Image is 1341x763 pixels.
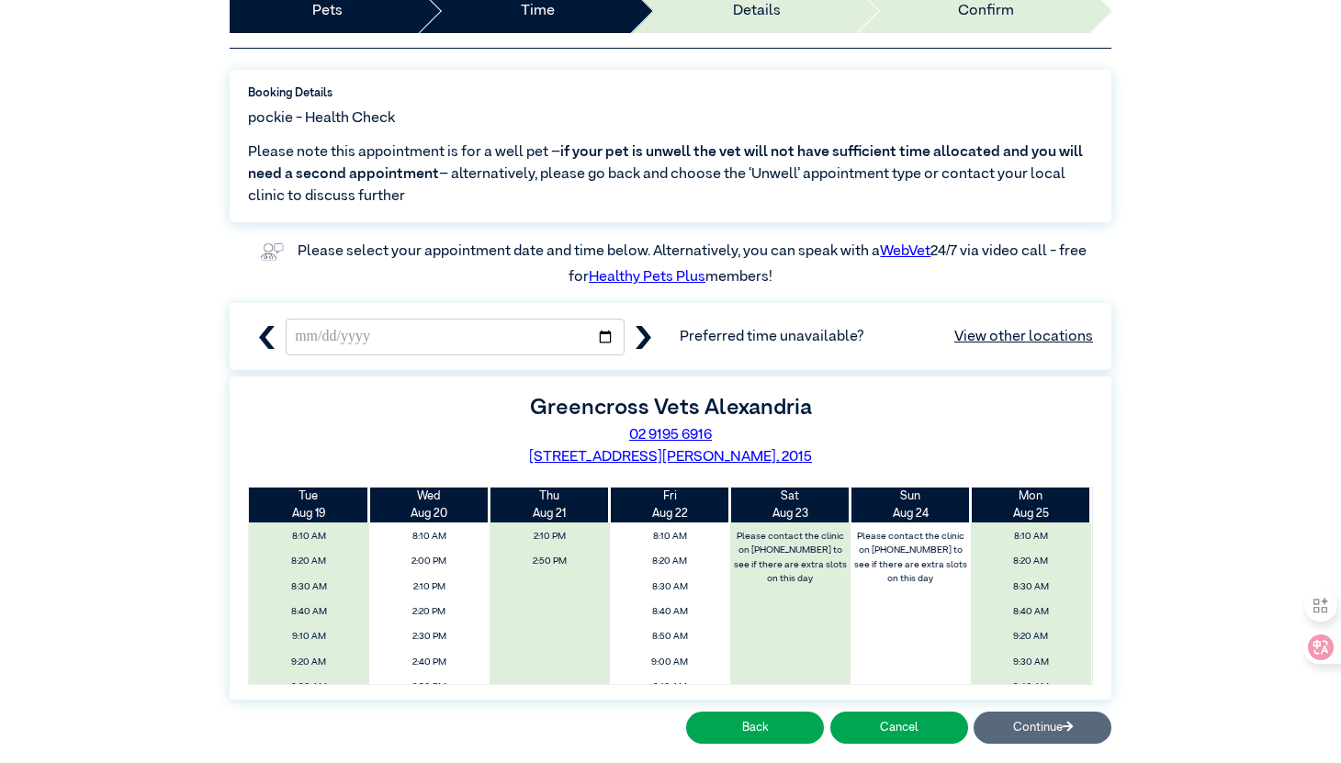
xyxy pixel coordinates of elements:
span: 8:20 AM [614,551,725,572]
span: pockie - Health Check [248,107,395,129]
a: Healthy Pets Plus [589,270,705,285]
span: 2:50 PM [494,551,604,572]
th: Aug 23 [730,488,851,522]
a: 02 9195 6916 [629,428,712,443]
button: Back [686,712,824,744]
span: 2:30 PM [375,626,485,647]
span: if your pet is unwell the vet will not have sufficient time allocated and you will need a second ... [248,145,1083,182]
span: 8:40 AM [975,601,1086,623]
span: 8:30 AM [614,577,725,598]
span: 8:10 AM [375,526,485,547]
th: Aug 22 [610,488,730,522]
span: 9:20 AM [254,652,365,673]
span: Preferred time unavailable? [680,326,1093,348]
span: 8:10 AM [975,526,1086,547]
span: 8:20 AM [975,551,1086,572]
span: 8:10 AM [254,526,365,547]
span: Please note this appointment is for a well pet – – alternatively, please go back and choose the ‘... [248,141,1093,208]
span: 8:20 AM [254,551,365,572]
span: 2:10 PM [494,526,604,547]
span: 9:10 AM [254,626,365,647]
span: 2:50 PM [375,677,485,698]
span: 2:10 PM [375,577,485,598]
a: WebVet [880,244,930,259]
label: Please select your appointment date and time below. Alternatively, you can speak with a 24/7 via ... [298,244,1089,285]
span: 9:00 AM [614,652,725,673]
span: 8:30 AM [975,577,1086,598]
label: Please contact the clinic on [PHONE_NUMBER] to see if there are extra slots on this day [731,526,849,589]
span: 8:10 AM [614,526,725,547]
span: 2:20 PM [375,601,485,623]
span: 8:50 AM [614,626,725,647]
th: Aug 24 [851,488,971,522]
span: 9:10 AM [614,677,725,698]
label: Please contact the clinic on [PHONE_NUMBER] to see if there are extra slots on this day [851,526,969,589]
span: 9:30 AM [975,652,1086,673]
span: 8:40 AM [614,601,725,623]
span: 2:00 PM [375,551,485,572]
label: Greencross Vets Alexandria [530,397,812,419]
img: vet [254,237,289,266]
th: Aug 25 [971,488,1091,522]
span: 9:20 AM [975,626,1086,647]
button: Cancel [830,712,968,744]
th: Aug 20 [369,488,490,522]
th: Aug 21 [490,488,610,522]
th: Aug 19 [249,488,369,522]
span: 8:40 AM [254,601,365,623]
span: 2:40 PM [375,652,485,673]
label: Booking Details [248,84,1093,102]
a: [STREET_ADDRESS][PERSON_NAME], 2015 [529,450,812,465]
span: 8:30 AM [254,577,365,598]
a: View other locations [954,326,1093,348]
span: 9:30 AM [254,677,365,698]
span: 9:40 AM [975,677,1086,698]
